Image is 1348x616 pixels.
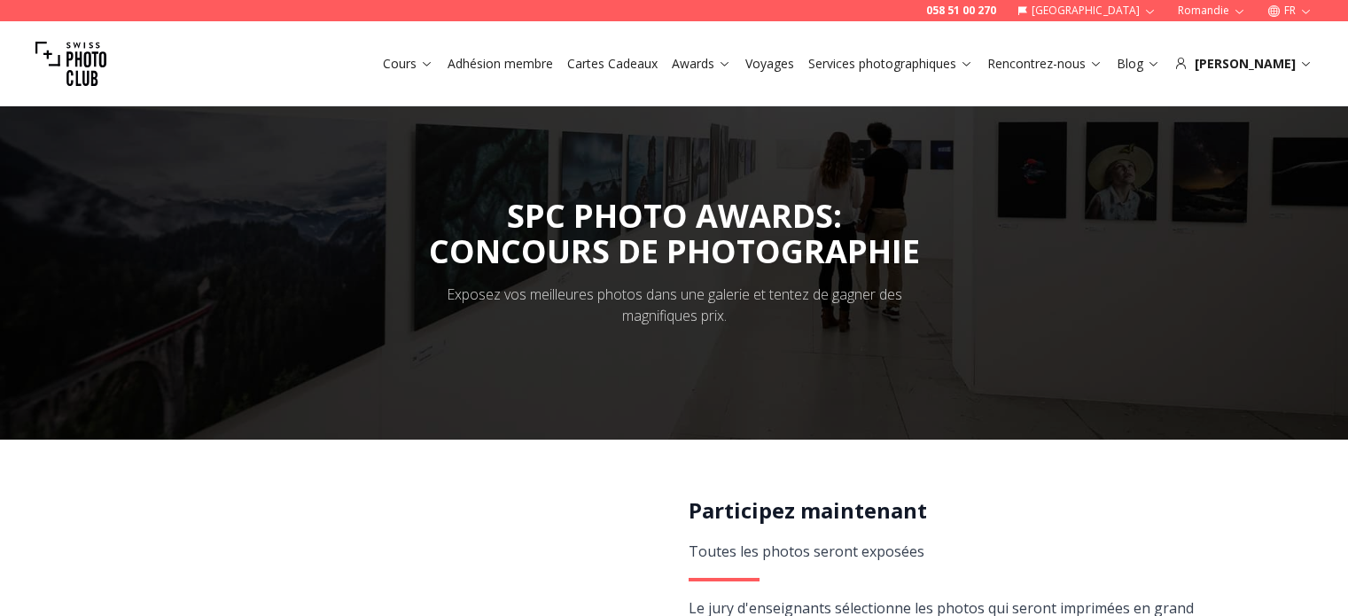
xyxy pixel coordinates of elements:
button: Cartes Cadeaux [560,51,665,76]
button: Awards [665,51,738,76]
a: 058 51 00 270 [926,4,996,18]
a: Cartes Cadeaux [567,55,658,73]
a: Cours [383,55,433,73]
div: CONCOURS DE PHOTOGRAPHIE [429,234,920,269]
a: Rencontrez-nous [987,55,1103,73]
span: SPC PHOTO AWARDS: [429,194,920,269]
a: Voyages [745,55,794,73]
span: Toutes les photos seront exposées [689,542,924,561]
div: Exposez vos meilleures photos dans une galerie et tentez de gagner des magnifiques prix. [433,284,916,326]
div: [PERSON_NAME] [1174,55,1313,73]
button: Voyages [738,51,801,76]
a: Awards [672,55,731,73]
button: Adhésion membre [440,51,560,76]
a: Adhésion membre [448,55,553,73]
img: Swiss photo club [35,28,106,99]
h2: Participez maintenant [689,496,1207,525]
a: Services photographiques [808,55,973,73]
button: Services photographiques [801,51,980,76]
button: Blog [1110,51,1167,76]
a: Blog [1117,55,1160,73]
button: Cours [376,51,440,76]
button: Rencontrez-nous [980,51,1110,76]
